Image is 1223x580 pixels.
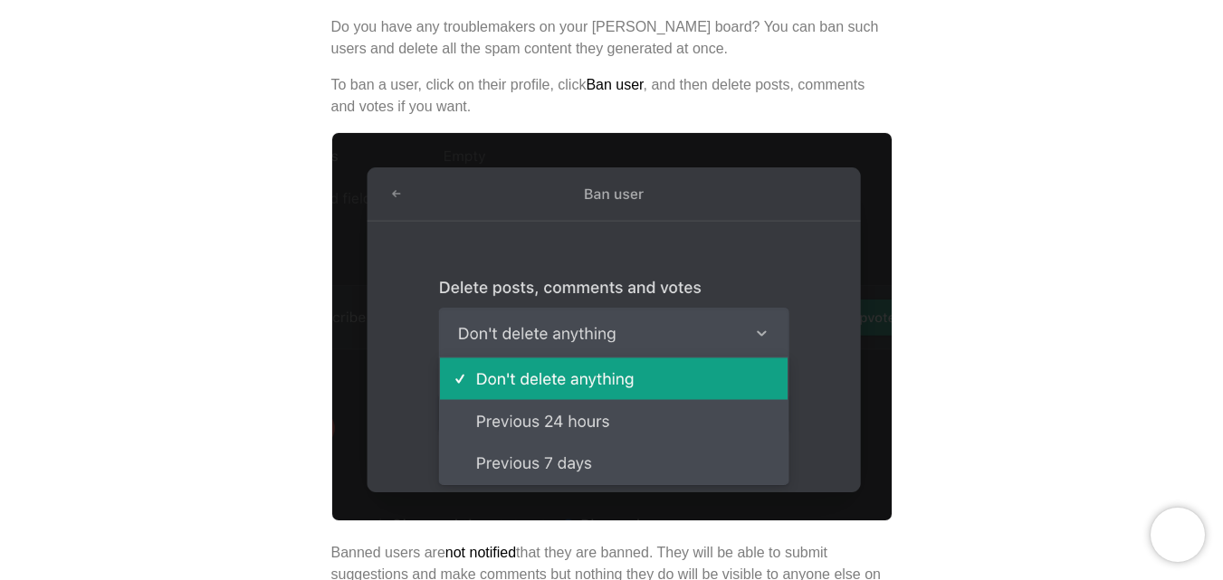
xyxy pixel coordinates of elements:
[331,74,893,118] p: To ban a user, click on their profile, click , and then delete posts, comments and votes if you w...
[586,77,643,92] strong: Ban user
[445,545,516,560] strong: not notified
[331,132,893,521] img: Delete posts of banned user
[1151,508,1205,562] iframe: Chatra live chat
[331,16,893,60] p: Do you have any troublemakers on your [PERSON_NAME] board? You can ban such users and delete all ...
